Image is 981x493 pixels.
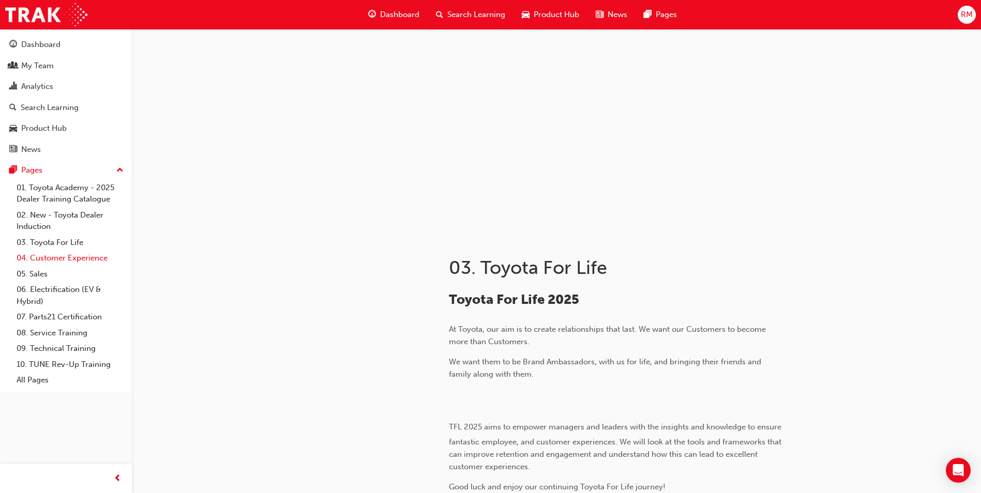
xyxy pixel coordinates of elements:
[596,8,603,21] span: news-icon
[9,145,17,155] span: news-icon
[958,6,976,24] button: RM
[12,266,128,282] a: 05. Sales
[12,235,128,251] a: 03. Toyota For Life
[4,98,128,117] a: Search Learning
[21,39,61,51] div: Dashboard
[447,9,505,21] span: Search Learning
[644,8,652,21] span: pages-icon
[436,8,443,21] span: search-icon
[12,309,128,325] a: 07. Parts21 Certification
[946,458,971,483] div: Open Intercom Messenger
[4,35,128,54] a: Dashboard
[12,207,128,235] a: 02. New - Toyota Dealer Induction
[116,164,124,177] span: up-icon
[587,4,636,25] a: news-iconNews
[4,77,128,96] a: Analytics
[449,256,788,279] h1: 03. Toyota For Life
[608,9,627,21] span: News
[9,61,17,71] span: people-icon
[12,357,128,373] a: 10. TUNE Rev-Up Training
[12,372,128,388] a: All Pages
[449,325,768,346] span: At Toyota, our aim is to create relationships that last. We want our Customers to become more tha...
[21,122,67,134] div: Product Hub
[12,341,128,357] a: 09. Technical Training
[4,161,128,180] button: Pages
[4,56,128,75] a: My Team
[12,180,128,207] a: 01. Toyota Academy - 2025 Dealer Training Catalogue
[21,81,53,93] div: Analytics
[9,124,17,133] span: car-icon
[4,33,128,161] button: DashboardMy TeamAnalyticsSearch LearningProduct HubNews
[21,102,79,114] div: Search Learning
[380,9,419,21] span: Dashboard
[5,3,87,26] img: Trak
[522,8,530,21] span: car-icon
[21,164,42,176] div: Pages
[514,4,587,25] a: car-iconProduct Hub
[360,4,428,25] a: guage-iconDashboard
[9,103,17,113] span: search-icon
[449,291,579,307] span: Toyota For Life 2025
[21,144,41,156] div: News
[368,8,376,21] span: guage-icon
[114,472,122,485] span: prev-icon
[449,422,783,471] span: TFL 2025 aims to empower managers and leaders with the insights and knowledge to ensure fantastic...
[449,482,666,491] span: Good luck and enjoy our continuing Toyota For Life journey!
[12,325,128,341] a: 08. Service Training
[636,4,685,25] a: pages-iconPages
[4,140,128,159] a: News
[21,60,54,72] div: My Team
[961,9,973,21] span: RM
[12,282,128,309] a: 06. Electrification (EV & Hybrid)
[449,357,763,379] span: We want them to be Brand Ambassadors, with us for life, and bringing their friends and family alo...
[656,9,677,21] span: Pages
[9,166,17,175] span: pages-icon
[9,40,17,50] span: guage-icon
[12,250,128,266] a: 04. Customer Experience
[534,9,579,21] span: Product Hub
[9,82,17,91] span: chart-icon
[428,4,514,25] a: search-iconSearch Learning
[4,119,128,138] a: Product Hub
